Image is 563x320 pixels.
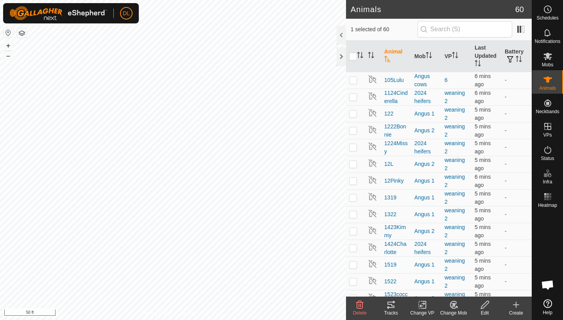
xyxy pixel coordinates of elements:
a: weaning 2 [445,157,465,171]
div: Angus 2 [414,294,438,302]
span: Heatmap [538,203,557,208]
a: weaning 2 [445,90,465,104]
span: 30 Aug 2025 at 10:56 am [475,274,491,289]
a: Open chat [536,273,559,297]
a: Privacy Policy [142,310,171,317]
span: 1319 [384,194,396,202]
th: Last Updated [472,41,502,72]
img: returning off [368,175,377,185]
td: - [502,89,532,105]
td: - [502,72,532,89]
span: Help [543,310,552,315]
span: Neckbands [536,109,559,114]
span: 30 Aug 2025 at 10:56 am [475,140,491,155]
a: 6 [445,77,448,83]
img: Gallagher Logo [9,6,107,20]
input: Search (S) [418,21,512,37]
td: - [502,122,532,139]
span: DL [123,9,130,18]
span: 30 Aug 2025 at 10:56 am [475,291,491,306]
span: Notifications [535,39,560,44]
div: Angus 1 [414,194,438,202]
span: 30 Aug 2025 at 10:55 am [475,190,491,205]
p-sorticon: Activate to sort [384,57,391,63]
img: returning off [368,108,377,117]
img: returning off [368,226,377,235]
a: Help [532,296,563,318]
div: Change Mob [438,309,469,316]
p-sorticon: Activate to sort [475,61,481,68]
span: 30 Aug 2025 at 10:55 am [475,207,491,222]
span: 30 Aug 2025 at 10:56 am [475,224,491,238]
td: - [502,290,532,307]
button: Map Layers [17,28,27,38]
p-sorticon: Activate to sort [516,57,522,63]
span: 1519 [384,261,396,269]
div: Angus 1 [414,277,438,286]
span: 30 Aug 2025 at 10:55 am [475,174,491,188]
span: 105Lulu [384,76,404,84]
th: VP [441,41,472,72]
div: Angus 2 [414,160,438,168]
div: 2024 heifers [414,89,438,105]
p-sorticon: Activate to sort [368,53,374,59]
span: 30 Aug 2025 at 10:56 am [475,241,491,255]
img: returning off [368,293,377,302]
span: 1523cocco [384,290,408,307]
div: Angus 1 [414,210,438,219]
span: Animals [539,86,556,91]
a: weaning 2 [445,224,465,238]
td: - [502,172,532,189]
a: Contact Us [181,310,204,317]
p-sorticon: Activate to sort [357,53,363,59]
div: Create [500,309,532,316]
td: - [502,223,532,240]
td: - [502,240,532,256]
div: Angus cows [414,72,438,89]
a: weaning 2 [445,174,465,188]
th: Mob [411,41,441,72]
p-sorticon: Activate to sort [452,53,458,59]
div: Angus 1 [414,261,438,269]
span: 1224Missy [384,139,408,156]
span: Delete [353,310,367,316]
span: 30 Aug 2025 at 10:55 am [475,73,491,87]
img: returning off [368,75,377,84]
a: weaning 2 [445,190,465,205]
span: 1522 [384,277,396,286]
img: returning off [368,209,377,218]
span: 30 Aug 2025 at 10:55 am [475,123,491,138]
span: 60 [515,4,524,15]
td: - [502,156,532,172]
span: 1322 [384,210,396,219]
div: Edit [469,309,500,316]
span: Status [541,156,554,161]
th: Battery [502,41,532,72]
span: 12L [384,160,393,168]
a: weaning 2 [445,107,465,121]
a: weaning 2 [445,207,465,222]
td: - [502,206,532,223]
img: returning off [368,125,377,134]
a: weaning 2 [445,258,465,272]
img: returning off [368,276,377,285]
a: weaning 2 [445,241,465,255]
img: returning off [368,242,377,252]
th: Animal [381,41,411,72]
td: - [502,256,532,273]
p-sorticon: Activate to sort [426,53,432,59]
span: Schedules [536,16,558,20]
a: weaning 2 [445,123,465,138]
img: returning off [368,259,377,268]
div: Angus 2 [414,126,438,135]
span: Mobs [542,62,553,67]
span: 1222Bonnie [384,123,408,139]
span: 30 Aug 2025 at 10:56 am [475,157,491,171]
img: returning off [368,192,377,201]
td: - [502,105,532,122]
td: - [502,139,532,156]
td: - [502,189,532,206]
span: 12Pinky [384,177,404,185]
button: Reset Map [4,28,13,37]
button: – [4,51,13,60]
